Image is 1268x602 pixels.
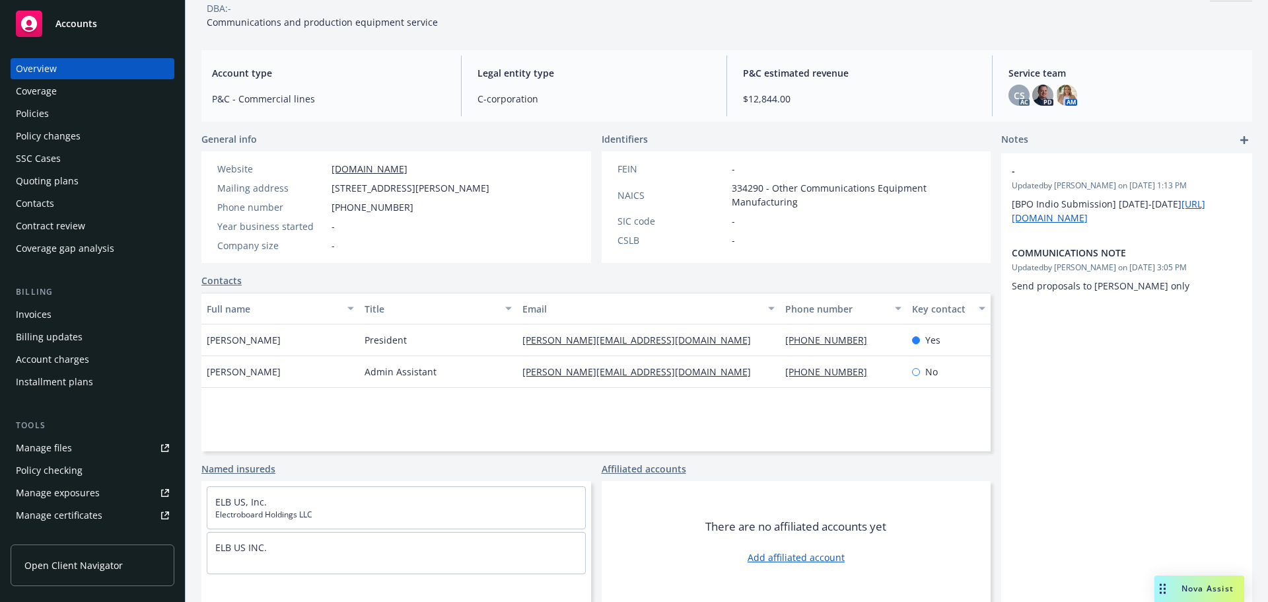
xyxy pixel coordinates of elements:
div: Phone number [217,200,326,214]
div: Billing [11,285,174,299]
div: Title [365,302,497,316]
span: 334290 - Other Communications Equipment Manufacturing [732,181,975,209]
a: Coverage [11,81,174,102]
div: Manage certificates [16,505,102,526]
a: Add affiliated account [748,550,845,564]
span: - [1012,164,1207,178]
div: -Updatedby [PERSON_NAME] on [DATE] 1:13 PM[BPO Indio Submission] [DATE]-[DATE][URL][DOMAIN_NAME] [1001,153,1252,235]
a: Contacts [11,193,174,214]
span: P&C - Commercial lines [212,92,445,106]
button: Title [359,293,517,324]
span: No [925,365,938,379]
div: Manage claims [16,527,83,548]
span: $12,844.00 [743,92,976,106]
span: Legal entity type [477,66,711,80]
a: Contacts [201,274,242,287]
button: Phone number [780,293,906,324]
a: Billing updates [11,326,174,348]
a: Manage files [11,437,174,459]
div: Key contact [912,302,971,316]
a: [PHONE_NUMBER] [785,334,878,346]
div: SSC Cases [16,148,61,169]
a: Coverage gap analysis [11,238,174,259]
span: Communications and production equipment service [207,16,438,28]
div: Invoices [16,304,52,325]
div: DBA: - [207,1,231,15]
a: Named insureds [201,462,275,476]
a: Policy checking [11,460,174,481]
a: SSC Cases [11,148,174,169]
div: Website [217,162,326,176]
div: Phone number [785,302,886,316]
a: Policies [11,103,174,124]
a: [DOMAIN_NAME] [332,163,407,175]
a: Manage exposures [11,482,174,504]
div: Tools [11,419,174,432]
div: Overview [16,58,57,79]
span: Identifiers [602,132,648,146]
div: CSLB [617,233,726,247]
div: SIC code [617,214,726,228]
div: Policy changes [16,126,81,147]
span: [PHONE_NUMBER] [332,200,413,214]
span: CS [1014,89,1025,102]
span: Yes [925,333,940,347]
a: Invoices [11,304,174,325]
span: Accounts [55,19,97,29]
div: FEIN [617,162,726,176]
a: [PERSON_NAME][EMAIL_ADDRESS][DOMAIN_NAME] [522,365,761,378]
span: Account type [212,66,445,80]
div: Policy checking [16,460,83,481]
span: President [365,333,407,347]
a: [PERSON_NAME][EMAIL_ADDRESS][DOMAIN_NAME] [522,334,761,346]
div: Drag to move [1154,576,1171,602]
a: Contract review [11,215,174,237]
div: Contacts [16,193,54,214]
span: [STREET_ADDRESS][PERSON_NAME] [332,181,489,195]
span: Send proposals to [PERSON_NAME] only [1012,280,1189,292]
a: add [1236,132,1252,148]
span: [PERSON_NAME] [207,365,281,379]
a: [PHONE_NUMBER] [785,365,878,378]
a: Manage certificates [11,505,174,526]
div: Installment plans [16,371,93,393]
div: Contract review [16,215,85,237]
span: General info [201,132,257,146]
div: Quoting plans [16,170,79,192]
a: Accounts [11,5,174,42]
span: [PERSON_NAME] [207,333,281,347]
button: Full name [201,293,359,324]
div: Manage exposures [16,482,100,504]
div: Coverage gap analysis [16,238,114,259]
p: [BPO Indio Submission] [DATE]-[DATE] [1012,197,1242,225]
a: Affiliated accounts [602,462,686,476]
div: COMMUNICATIONS NOTEUpdatedby [PERSON_NAME] on [DATE] 3:05 PMSend proposals to [PERSON_NAME] only [1001,235,1252,303]
a: Overview [11,58,174,79]
div: Account charges [16,349,89,370]
div: NAICS [617,188,726,202]
span: C-corporation [477,92,711,106]
span: Updated by [PERSON_NAME] on [DATE] 3:05 PM [1012,262,1242,274]
a: Installment plans [11,371,174,393]
div: Policies [16,103,49,124]
span: - [732,233,735,247]
img: photo [1032,85,1053,106]
div: Manage files [16,437,72,459]
span: P&C estimated revenue [743,66,976,80]
div: Billing updates [16,326,83,348]
span: Nova Assist [1181,583,1234,594]
div: Mailing address [217,181,326,195]
span: Electroboard Holdings LLC [215,509,577,521]
div: Full name [207,302,339,316]
span: Updated by [PERSON_NAME] on [DATE] 1:13 PM [1012,180,1242,192]
span: Admin Assistant [365,365,437,379]
a: ELB US INC. [215,541,267,554]
img: photo [1056,85,1077,106]
div: Email [522,302,760,316]
span: There are no affiliated accounts yet [705,519,886,535]
span: - [332,239,335,252]
a: Account charges [11,349,174,370]
span: - [732,214,735,228]
span: - [732,162,735,176]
